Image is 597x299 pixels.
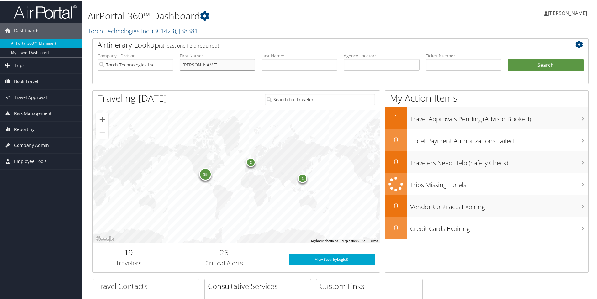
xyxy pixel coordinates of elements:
[98,258,160,267] h3: Travelers
[14,22,40,38] span: Dashboards
[14,121,35,137] span: Reporting
[152,26,176,34] span: ( 301423 )
[385,134,407,144] h2: 0
[14,4,77,19] img: airportal-logo.png
[96,125,108,138] button: Zoom out
[385,217,588,239] a: 0Credit Cards Expiring
[180,52,256,58] label: First Name:
[385,112,407,122] h2: 1
[385,195,588,217] a: 0Vendor Contracts Expiring
[98,247,160,257] h2: 19
[344,52,420,58] label: Agency Locator:
[342,239,365,242] span: Map data ©2025
[169,247,279,257] h2: 26
[508,58,584,71] button: Search
[385,129,588,150] a: 0Hotel Payment Authorizations Failed
[176,26,200,34] span: , [ 38381 ]
[262,52,337,58] label: Last Name:
[544,3,593,22] a: [PERSON_NAME]
[14,137,49,153] span: Company Admin
[96,280,199,291] h2: Travel Contacts
[246,157,256,166] div: 3
[548,9,587,16] span: [PERSON_NAME]
[208,280,311,291] h2: Consultative Services
[14,105,52,121] span: Risk Management
[169,258,279,267] h3: Critical Alerts
[410,111,588,123] h3: Travel Approvals Pending (Advisor Booked)
[159,42,219,49] span: (at least one field required)
[14,89,47,105] span: Travel Approval
[385,172,588,195] a: Trips Missing Hotels
[426,52,502,58] label: Ticket Number:
[369,239,378,242] a: Terms (opens in new tab)
[385,222,407,232] h2: 0
[385,107,588,129] a: 1Travel Approvals Pending (Advisor Booked)
[410,177,588,189] h3: Trips Missing Hotels
[320,280,422,291] h2: Custom Links
[98,39,542,50] h2: Airtinerary Lookup
[94,234,115,243] a: Open this area in Google Maps (opens a new window)
[265,93,375,105] input: Search for Traveler
[94,234,115,243] img: Google
[410,133,588,145] h3: Hotel Payment Authorizations Failed
[385,150,588,172] a: 0Travelers Need Help (Safety Check)
[289,253,375,265] a: View SecurityLogic®
[96,113,108,125] button: Zoom in
[385,155,407,166] h2: 0
[385,91,588,104] h1: My Action Items
[88,9,425,22] h1: AirPortal 360™ Dashboard
[199,167,212,180] div: 15
[14,153,47,169] span: Employee Tools
[311,238,338,243] button: Keyboard shortcuts
[385,200,407,210] h2: 0
[298,173,308,182] div: 1
[410,221,588,233] h3: Credit Cards Expiring
[14,57,25,73] span: Trips
[14,73,38,89] span: Book Travel
[410,199,588,211] h3: Vendor Contracts Expiring
[98,91,167,104] h1: Traveling [DATE]
[88,26,200,34] a: Torch Technologies Inc.
[410,155,588,167] h3: Travelers Need Help (Safety Check)
[98,52,173,58] label: Company - Division:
